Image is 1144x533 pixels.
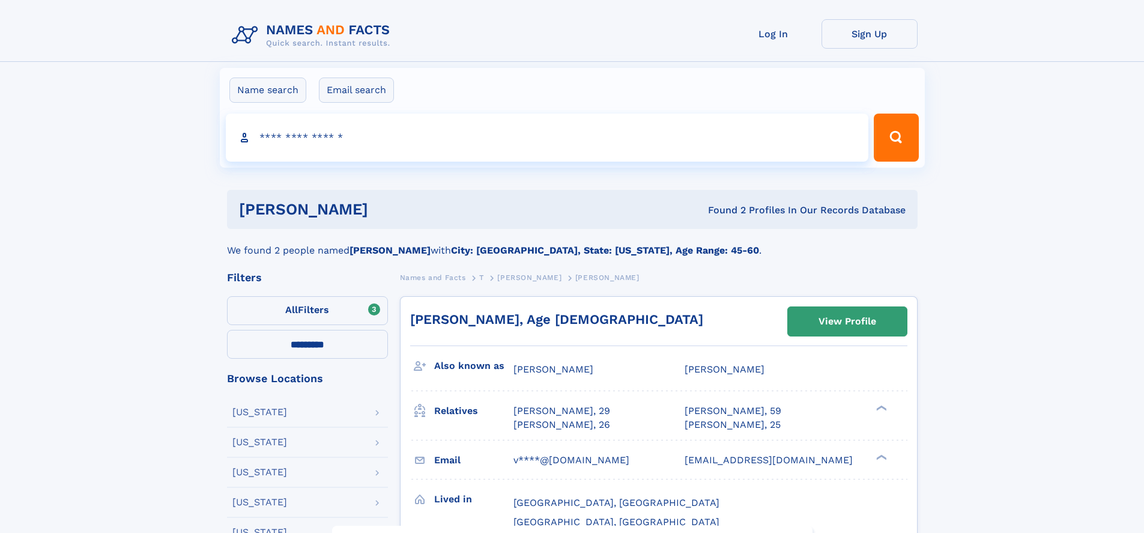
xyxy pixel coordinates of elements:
[788,307,907,336] a: View Profile
[497,273,561,282] span: [PERSON_NAME]
[538,204,906,217] div: Found 2 Profiles In Our Records Database
[685,454,853,466] span: [EMAIL_ADDRESS][DOMAIN_NAME]
[232,407,287,417] div: [US_STATE]
[227,229,918,258] div: We found 2 people named with .
[227,19,400,52] img: Logo Names and Facts
[285,304,298,315] span: All
[513,497,719,508] span: [GEOGRAPHIC_DATA], [GEOGRAPHIC_DATA]
[434,401,513,421] h3: Relatives
[434,489,513,510] h3: Lived in
[232,437,287,447] div: [US_STATE]
[227,272,388,283] div: Filters
[434,356,513,376] h3: Also known as
[513,364,593,375] span: [PERSON_NAME]
[227,373,388,384] div: Browse Locations
[497,270,561,285] a: [PERSON_NAME]
[350,245,431,256] b: [PERSON_NAME]
[400,270,466,285] a: Names and Facts
[410,312,703,327] a: [PERSON_NAME], Age [DEMOGRAPHIC_DATA]
[873,404,888,412] div: ❯
[822,19,918,49] a: Sign Up
[451,245,759,256] b: City: [GEOGRAPHIC_DATA], State: [US_STATE], Age Range: 45-60
[513,418,610,431] a: [PERSON_NAME], 26
[434,450,513,471] h3: Email
[479,273,484,282] span: T
[725,19,822,49] a: Log In
[232,468,287,477] div: [US_STATE]
[685,418,781,431] a: [PERSON_NAME], 25
[232,498,287,507] div: [US_STATE]
[873,453,888,461] div: ❯
[513,404,610,418] a: [PERSON_NAME], 29
[685,364,764,375] span: [PERSON_NAME]
[226,114,869,162] input: search input
[575,273,640,282] span: [PERSON_NAME]
[239,202,538,217] h1: [PERSON_NAME]
[819,308,876,335] div: View Profile
[229,78,306,103] label: Name search
[513,516,719,528] span: [GEOGRAPHIC_DATA], [GEOGRAPHIC_DATA]
[227,296,388,325] label: Filters
[319,78,394,103] label: Email search
[874,114,918,162] button: Search Button
[685,404,781,418] a: [PERSON_NAME], 59
[479,270,484,285] a: T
